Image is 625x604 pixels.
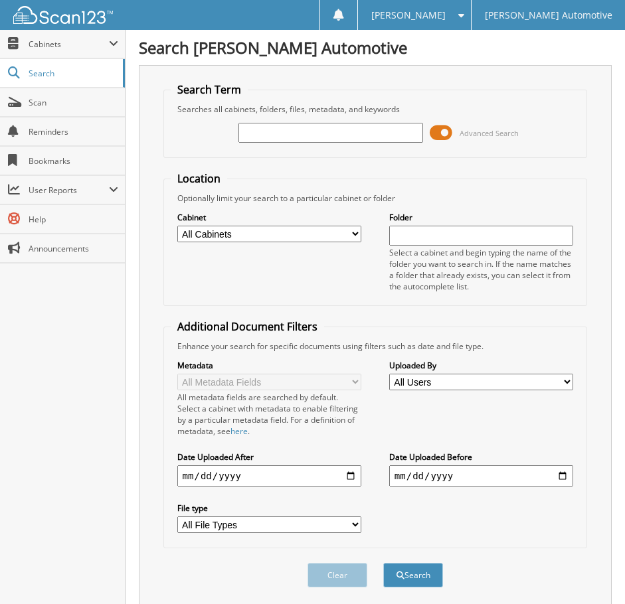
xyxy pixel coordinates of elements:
[389,247,574,292] div: Select a cabinet and begin typing the name of the folder you want to search in. If the name match...
[29,243,118,254] span: Announcements
[177,451,362,463] label: Date Uploaded After
[171,171,227,186] legend: Location
[383,563,443,587] button: Search
[177,502,362,514] label: File type
[171,319,324,334] legend: Additional Document Filters
[29,68,116,79] span: Search
[177,392,362,437] div: All metadata fields are searched by default. Select a cabinet with metadata to enable filtering b...
[171,192,580,204] div: Optionally limit your search to a particular cabinet or folder
[29,155,118,167] span: Bookmarks
[389,465,574,487] input: end
[13,6,113,24] img: scan123-logo-white.svg
[389,451,574,463] label: Date Uploaded Before
[389,360,574,371] label: Uploaded By
[460,128,519,138] span: Advanced Search
[171,82,248,97] legend: Search Term
[308,563,367,587] button: Clear
[177,465,362,487] input: start
[139,37,612,58] h1: Search [PERSON_NAME] Automotive
[389,212,574,223] label: Folder
[177,360,362,371] label: Metadata
[29,38,109,50] span: Cabinets
[171,340,580,352] div: Enhance your search for specific documents using filters such as date and file type.
[230,425,248,437] a: here
[171,104,580,115] div: Searches all cabinets, folders, files, metadata, and keywords
[29,214,118,225] span: Help
[371,11,446,19] span: [PERSON_NAME]
[29,126,118,137] span: Reminders
[177,212,362,223] label: Cabinet
[485,11,612,19] span: [PERSON_NAME] Automotive
[29,185,109,196] span: User Reports
[29,97,118,108] span: Scan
